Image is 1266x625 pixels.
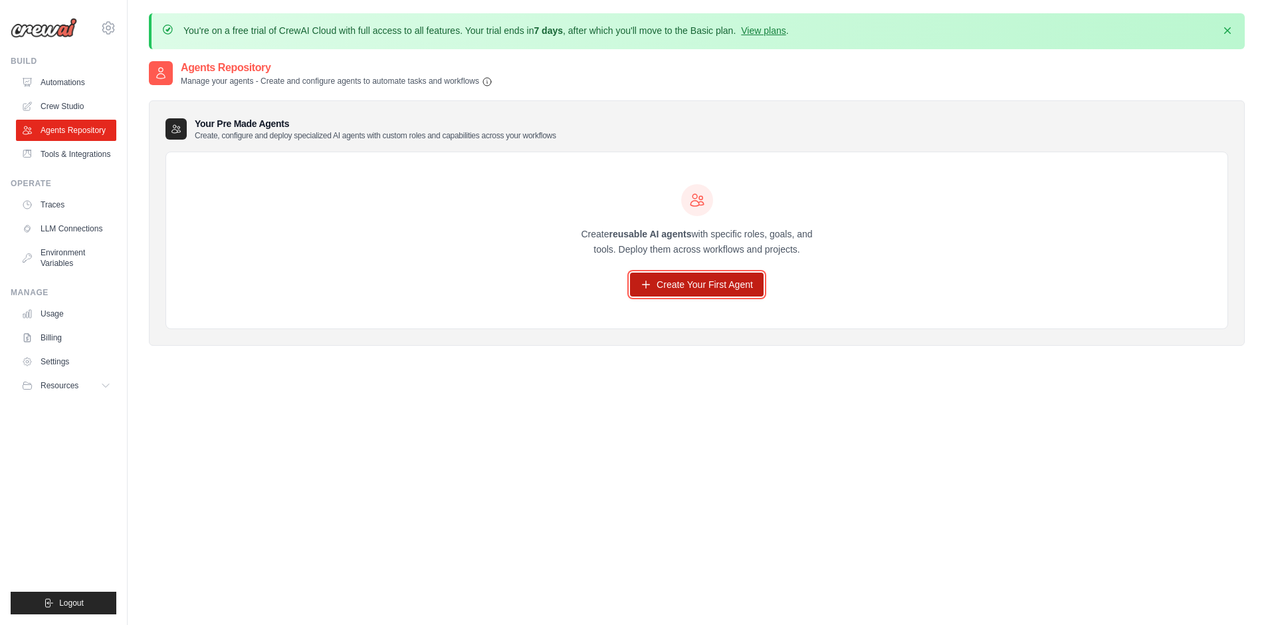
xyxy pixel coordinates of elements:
[183,24,789,37] p: You're on a free trial of CrewAI Cloud with full access to all features. Your trial ends in , aft...
[16,72,116,93] a: Automations
[16,120,116,141] a: Agents Repository
[16,218,116,239] a: LLM Connections
[11,18,77,38] img: Logo
[630,273,764,297] a: Create Your First Agent
[11,287,116,298] div: Manage
[11,592,116,614] button: Logout
[16,375,116,396] button: Resources
[16,144,116,165] a: Tools & Integrations
[41,380,78,391] span: Resources
[16,242,116,274] a: Environment Variables
[11,56,116,66] div: Build
[570,227,825,257] p: Create with specific roles, goals, and tools. Deploy them across workflows and projects.
[16,351,116,372] a: Settings
[609,229,691,239] strong: reusable AI agents
[16,96,116,117] a: Crew Studio
[59,598,84,608] span: Logout
[16,194,116,215] a: Traces
[195,130,556,141] p: Create, configure and deploy specialized AI agents with custom roles and capabilities across your...
[181,60,492,76] h2: Agents Repository
[741,25,786,36] a: View plans
[181,76,492,87] p: Manage your agents - Create and configure agents to automate tasks and workflows
[16,303,116,324] a: Usage
[534,25,563,36] strong: 7 days
[11,178,116,189] div: Operate
[16,327,116,348] a: Billing
[195,117,556,141] h3: Your Pre Made Agents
